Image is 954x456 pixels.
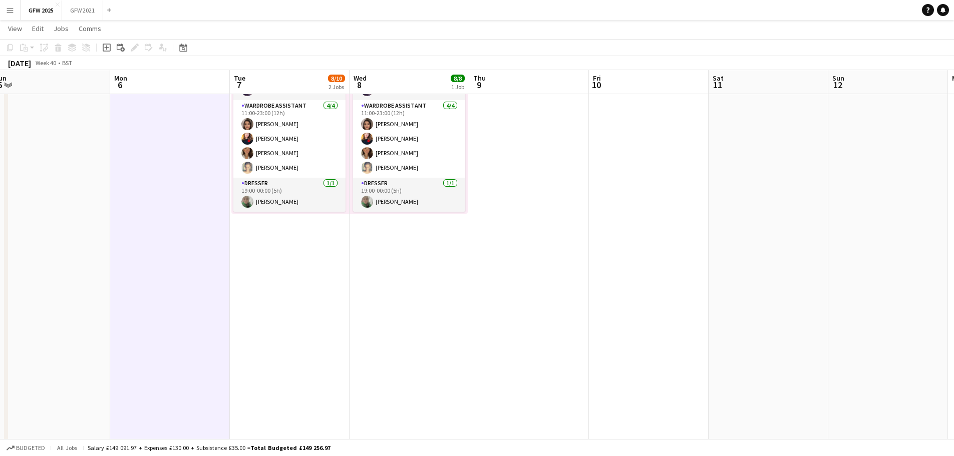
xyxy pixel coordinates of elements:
[831,79,844,91] span: 12
[62,1,103,20] button: GFW 2021
[233,64,346,212] app-job-card: 11:00-00:00 (13h) (Wed)8/8 Manchester Co-op Arena3 Roles[PERSON_NAME][PERSON_NAME][PERSON_NAME]Wa...
[5,442,47,453] button: Budgeted
[593,74,601,83] span: Fri
[832,74,844,83] span: Sun
[79,24,101,33] span: Comms
[113,79,127,91] span: 6
[21,1,62,20] button: GFW 2025
[32,24,44,33] span: Edit
[354,74,367,83] span: Wed
[232,79,245,91] span: 7
[353,100,465,178] app-card-role: Wardrobe Assistant4/411:00-23:00 (12h)[PERSON_NAME][PERSON_NAME][PERSON_NAME][PERSON_NAME]
[353,178,465,212] app-card-role: Dresser1/119:00-00:00 (5h)[PERSON_NAME]
[250,444,331,451] span: Total Budgeted £149 256.97
[62,59,72,67] div: BST
[329,83,345,91] div: 2 Jobs
[233,178,346,212] app-card-role: Dresser1/119:00-00:00 (5h)[PERSON_NAME]
[54,24,69,33] span: Jobs
[8,58,31,68] div: [DATE]
[591,79,601,91] span: 10
[353,64,465,212] app-job-card: 11:00-00:00 (13h) (Thu)8/8 Manchester Co-op Arena3 Roles[PERSON_NAME][PERSON_NAME][PERSON_NAME]Wa...
[328,75,345,82] span: 8/10
[352,79,367,91] span: 8
[8,24,22,33] span: View
[472,79,486,91] span: 9
[451,75,465,82] span: 8/8
[234,74,245,83] span: Tue
[33,59,58,67] span: Week 40
[233,100,346,178] app-card-role: Wardrobe Assistant4/411:00-23:00 (12h)[PERSON_NAME][PERSON_NAME][PERSON_NAME][PERSON_NAME]
[28,22,48,35] a: Edit
[75,22,105,35] a: Comms
[451,83,464,91] div: 1 Job
[50,22,73,35] a: Jobs
[473,74,486,83] span: Thu
[114,74,127,83] span: Mon
[55,444,79,451] span: All jobs
[4,22,26,35] a: View
[713,74,724,83] span: Sat
[711,79,724,91] span: 11
[16,444,45,451] span: Budgeted
[88,444,331,451] div: Salary £149 091.97 + Expenses £130.00 + Subsistence £35.00 =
